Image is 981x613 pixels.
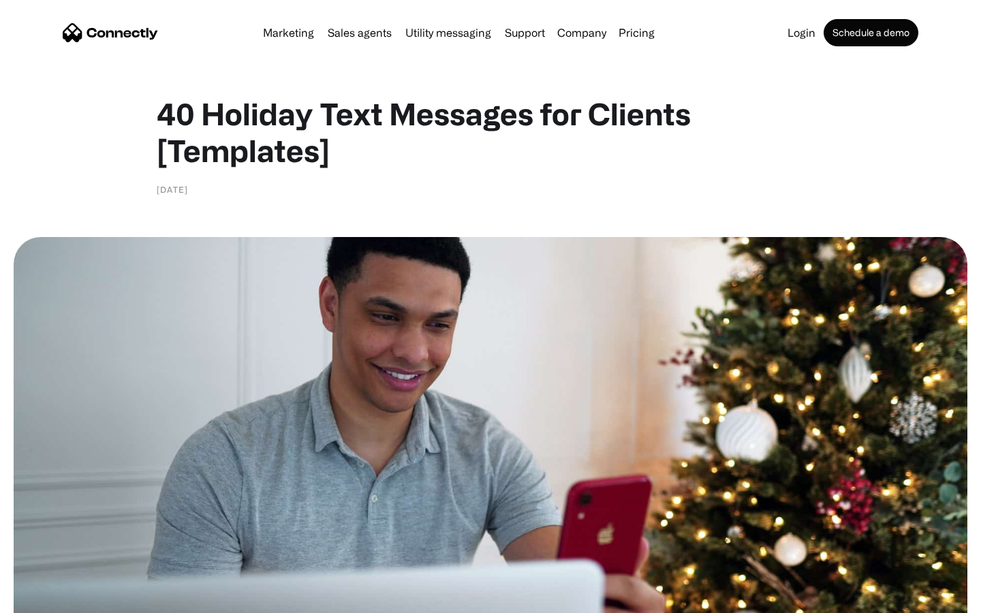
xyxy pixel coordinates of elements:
div: Company [557,23,606,42]
a: Pricing [613,27,660,38]
a: Marketing [258,27,320,38]
a: Utility messaging [400,27,497,38]
ul: Language list [27,589,82,608]
a: Login [782,27,821,38]
a: Support [499,27,550,38]
div: [DATE] [157,183,188,196]
h1: 40 Holiday Text Messages for Clients [Templates] [157,95,824,169]
a: Schedule a demo [824,19,918,46]
a: Sales agents [322,27,397,38]
aside: Language selected: English [14,589,82,608]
